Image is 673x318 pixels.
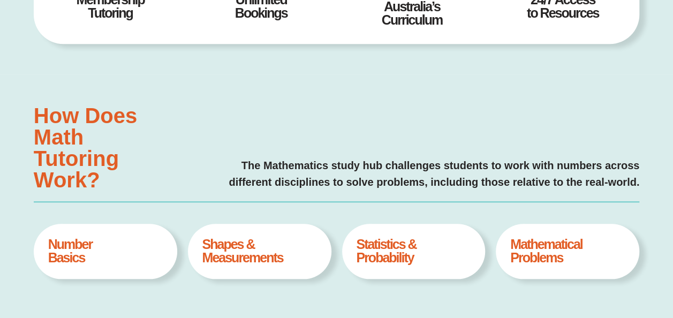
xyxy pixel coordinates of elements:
[202,238,316,264] h4: Shapes & Measurements
[48,238,163,264] h4: Number Basics
[182,157,639,191] p: The Mathematics study hub challenges students to work with numbers across different disciplines t...
[250,1,265,16] button: Text
[356,238,471,264] h4: Statistics & Probability
[495,197,673,318] iframe: Chat Widget
[265,1,280,16] button: Draw
[34,105,171,191] h3: How Does Math Tutoring Work?
[280,1,295,16] button: Add or edit images
[64,1,80,16] span: of ⁨0⁩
